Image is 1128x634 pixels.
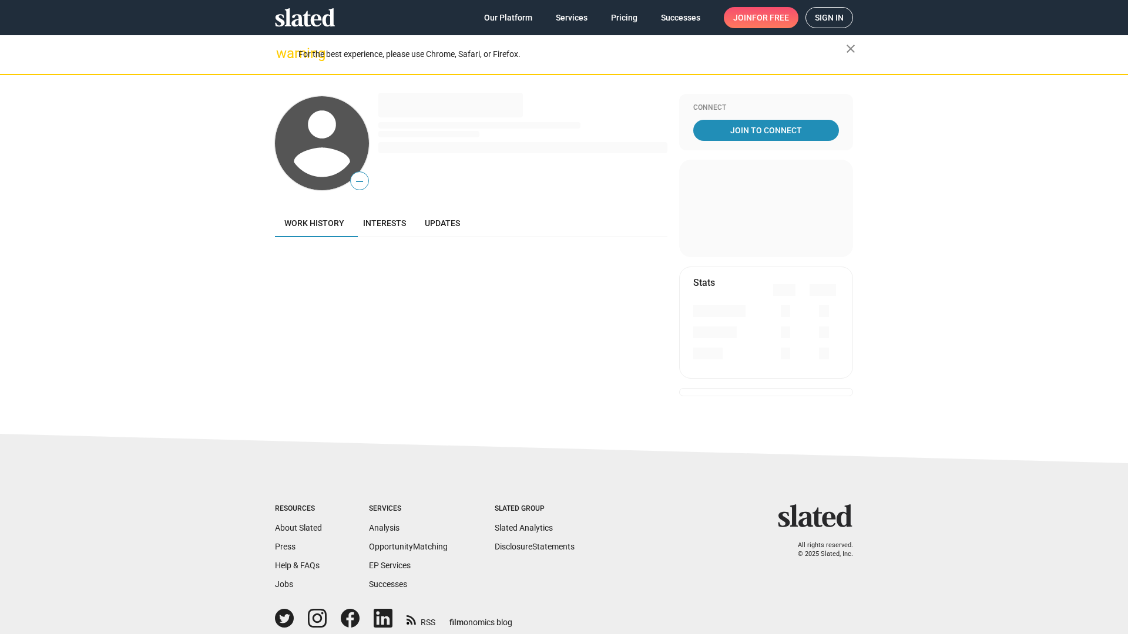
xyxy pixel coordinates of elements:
a: OpportunityMatching [369,542,448,551]
a: Joinfor free [724,7,798,28]
a: Slated Analytics [495,523,553,532]
div: Connect [693,103,839,113]
span: Our Platform [484,7,532,28]
a: EP Services [369,561,411,570]
span: Join [733,7,789,28]
a: Interests [354,209,415,237]
span: Pricing [611,7,637,28]
span: Updates [425,218,460,228]
a: About Slated [275,523,322,532]
a: Updates [415,209,469,237]
div: For the best experience, please use Chrome, Safari, or Firefox. [298,46,846,62]
a: Join To Connect [693,120,839,141]
span: film [449,618,464,627]
mat-card-title: Stats [693,276,715,289]
a: Successes [652,7,710,28]
a: Sign in [805,7,853,28]
span: Work history [284,218,344,228]
a: Services [546,7,597,28]
a: Successes [369,579,407,589]
a: Our Platform [475,7,542,28]
a: Help & FAQs [275,561,320,570]
div: Services [369,504,448,514]
span: for free [752,7,789,28]
span: Join To Connect [696,120,837,141]
mat-icon: close [844,42,858,56]
a: Press [275,542,296,551]
span: Interests [363,218,406,228]
mat-icon: warning [276,46,290,60]
a: Work history [275,209,354,237]
span: — [351,174,368,189]
span: Successes [661,7,700,28]
span: Services [556,7,587,28]
span: Sign in [815,8,844,28]
p: All rights reserved. © 2025 Slated, Inc. [785,541,853,558]
div: Resources [275,504,322,514]
a: DisclosureStatements [495,542,575,551]
a: filmonomics blog [449,608,512,628]
a: Analysis [369,523,399,532]
a: Pricing [602,7,647,28]
div: Slated Group [495,504,575,514]
a: RSS [407,610,435,628]
a: Jobs [275,579,293,589]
